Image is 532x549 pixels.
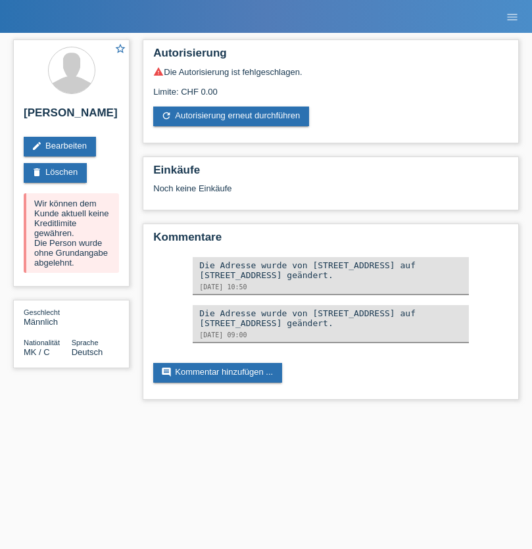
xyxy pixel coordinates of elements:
div: Männlich [24,307,72,327]
a: editBearbeiten [24,137,96,156]
span: Deutsch [72,347,103,357]
i: warning [153,66,164,77]
a: commentKommentar hinzufügen ... [153,363,282,383]
i: star_border [114,43,126,55]
div: [DATE] 09:00 [199,331,462,339]
a: star_border [114,43,126,57]
div: Wir können dem Kunde aktuell keine Kreditlimite gewähren. Die Person wurde ohne Grundangabe abgel... [24,193,119,273]
i: edit [32,141,42,151]
i: menu [506,11,519,24]
span: Sprache [72,339,99,346]
span: Geschlecht [24,308,60,316]
div: Die Adresse wurde von [STREET_ADDRESS] auf [STREET_ADDRESS] geändert. [199,260,462,280]
h2: Kommentare [153,231,508,251]
div: Die Autorisierung ist fehlgeschlagen. [153,66,508,77]
i: refresh [161,110,172,121]
a: deleteLöschen [24,163,87,183]
i: delete [32,167,42,178]
a: refreshAutorisierung erneut durchführen [153,107,309,126]
span: Nationalität [24,339,60,346]
div: Die Adresse wurde von [STREET_ADDRESS] auf [STREET_ADDRESS] geändert. [199,308,462,328]
h2: Einkäufe [153,164,508,183]
h2: Autorisierung [153,47,508,66]
div: Noch keine Einkäufe [153,183,508,203]
a: menu [499,12,525,20]
div: [DATE] 10:50 [199,283,462,291]
i: comment [161,367,172,377]
div: Limite: CHF 0.00 [153,77,508,97]
h2: [PERSON_NAME] [24,107,119,126]
span: Mazedonien / C / 10.10.1994 [24,347,50,357]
